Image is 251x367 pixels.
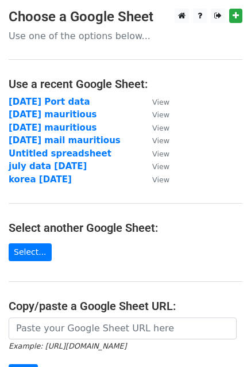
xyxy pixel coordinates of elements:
[9,243,52,261] a: Select...
[9,97,90,107] a: [DATE] Port data
[9,342,126,350] small: Example: [URL][DOMAIN_NAME]
[194,312,251,367] iframe: Chat Widget
[141,174,169,185] a: View
[152,162,169,171] small: View
[141,161,169,171] a: View
[9,109,97,120] a: [DATE] mauritious
[9,299,242,313] h4: Copy/paste a Google Sheet URL:
[152,150,169,158] small: View
[141,148,169,159] a: View
[9,123,97,133] a: [DATE] mauritious
[9,174,72,185] a: korea [DATE]
[141,123,169,133] a: View
[152,110,169,119] small: View
[152,98,169,106] small: View
[9,77,242,91] h4: Use a recent Google Sheet:
[9,318,237,339] input: Paste your Google Sheet URL here
[9,9,242,25] h3: Choose a Google Sheet
[141,109,169,120] a: View
[9,135,121,146] a: [DATE] mail mauritious
[9,161,87,171] a: july data [DATE]
[152,136,169,145] small: View
[141,135,169,146] a: View
[9,30,242,42] p: Use one of the options below...
[9,221,242,235] h4: Select another Google Sheet:
[152,124,169,132] small: View
[9,148,111,159] a: Untitled spreadsheet
[152,175,169,184] small: View
[141,97,169,107] a: View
